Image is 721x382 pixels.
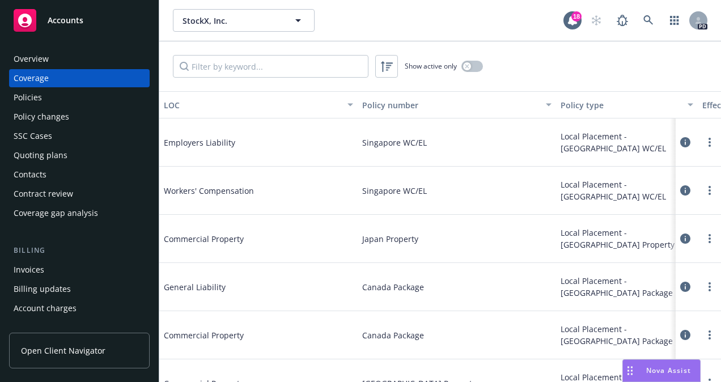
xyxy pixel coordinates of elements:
[9,108,150,126] a: Policy changes
[14,261,44,279] div: Invoices
[9,50,150,68] a: Overview
[637,9,660,32] a: Search
[703,328,716,342] a: more
[9,299,150,317] a: Account charges
[9,185,150,203] a: Contract review
[585,9,608,32] a: Start snowing
[556,91,698,118] button: Policy type
[164,185,334,197] span: Workers' Compensation
[14,127,52,145] div: SSC Cases
[159,91,358,118] button: LOC
[611,9,634,32] a: Report a Bug
[9,245,150,256] div: Billing
[9,280,150,298] a: Billing updates
[9,204,150,222] a: Coverage gap analysis
[21,345,105,356] span: Open Client Navigator
[14,108,69,126] div: Policy changes
[14,299,77,317] div: Account charges
[9,69,150,87] a: Coverage
[571,11,582,22] div: 18
[703,232,716,245] a: more
[9,146,150,164] a: Quoting plans
[9,261,150,279] a: Invoices
[9,5,150,36] a: Accounts
[9,319,150,337] a: Installment plans
[164,233,334,245] span: Commercial Property
[703,184,716,197] a: more
[14,88,42,107] div: Policies
[14,165,46,184] div: Contacts
[14,319,80,337] div: Installment plans
[561,227,693,251] span: Local Placement - [GEOGRAPHIC_DATA] Property
[164,329,334,341] span: Commercial Property
[703,280,716,294] a: more
[405,61,457,71] span: Show active only
[358,91,556,118] button: Policy number
[164,99,341,111] div: LOC
[9,127,150,145] a: SSC Cases
[561,179,693,202] span: Local Placement - [GEOGRAPHIC_DATA] WC/EL
[48,16,83,25] span: Accounts
[164,281,334,293] span: General Liability
[173,55,368,78] input: Filter by keyword...
[14,185,73,203] div: Contract review
[362,281,424,293] span: Canada Package
[9,165,150,184] a: Contacts
[561,99,681,111] div: Policy type
[561,130,693,154] span: Local Placement - [GEOGRAPHIC_DATA] WC/EL
[663,9,686,32] a: Switch app
[623,360,637,381] div: Drag to move
[646,366,691,375] span: Nova Assist
[14,50,49,68] div: Overview
[561,323,693,347] span: Local Placement - [GEOGRAPHIC_DATA] Package
[362,233,418,245] span: Japan Property
[622,359,701,382] button: Nova Assist
[14,69,49,87] div: Coverage
[362,329,424,341] span: Canada Package
[362,99,539,111] div: Policy number
[14,280,71,298] div: Billing updates
[14,204,98,222] div: Coverage gap analysis
[183,15,281,27] span: StockX, Inc.
[164,137,334,148] span: Employers Liability
[14,146,67,164] div: Quoting plans
[362,137,427,148] span: Singapore WC/EL
[173,9,315,32] button: StockX, Inc.
[561,275,693,299] span: Local Placement - [GEOGRAPHIC_DATA] Package
[362,185,427,197] span: Singapore WC/EL
[703,135,716,149] a: more
[9,88,150,107] a: Policies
